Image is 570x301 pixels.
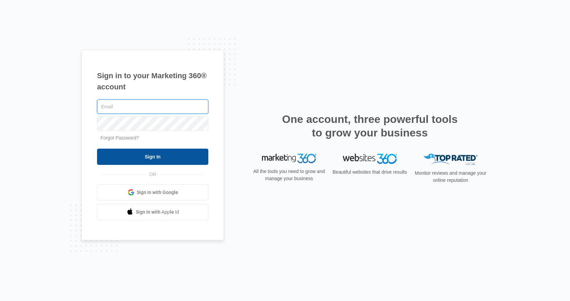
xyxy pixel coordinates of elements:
img: Top Rated Local [423,154,478,165]
p: Beautiful websites that drive results [332,169,408,176]
img: Marketing 360 [262,154,316,163]
span: Sign in with Apple Id [136,209,179,216]
p: All the tools you need to grow and manage your business [251,168,327,182]
a: Sign in with Apple Id [97,204,208,220]
input: Sign In [97,149,208,165]
a: Forgot Password? [100,135,139,141]
p: Monitor reviews and manage your online reputation [413,170,489,184]
img: Websites 360 [343,154,397,164]
a: Sign in with Google [97,184,208,200]
input: Email [97,100,208,114]
h2: One account, three powerful tools to grow your business [280,112,460,139]
span: Sign in with Google [137,189,178,196]
span: OR [145,171,161,178]
h1: Sign in to your Marketing 360® account [97,70,208,92]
